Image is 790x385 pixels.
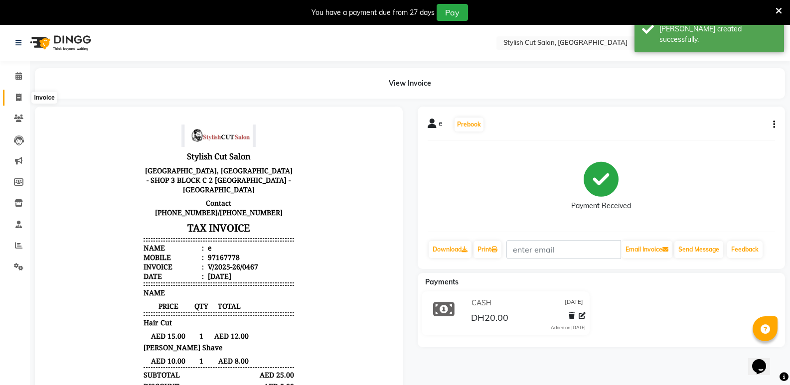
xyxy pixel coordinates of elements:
div: You have a payment due from 27 days [312,7,435,18]
a: Feedback [727,241,763,258]
span: Payments [425,277,459,286]
div: Invoice [99,145,159,155]
div: DISCOUNT [99,265,135,274]
div: AED 20.00 [210,299,250,309]
span: : [157,127,159,136]
button: Prebook [455,118,483,131]
div: GRAND TOTAL [99,288,149,297]
div: NET [99,276,113,286]
button: Email Invoice [622,241,672,258]
a: Print [474,241,501,258]
span: e [439,119,443,132]
div: [DATE] [161,155,186,164]
span: : [157,136,159,145]
iframe: chat widget [748,345,780,375]
span: PRICE [99,185,149,194]
div: View Invoice [35,68,785,99]
div: Invoice [31,92,57,104]
div: Bill created successfully. [659,24,777,45]
p: Please visit again ! [99,317,249,327]
div: Payment Received [571,201,631,211]
span: [DATE] [565,298,583,308]
span: 1 [149,215,165,224]
span: TOTAL [165,185,204,194]
span: AED 10.00 [99,240,149,249]
span: AED 8.00 [165,240,204,249]
span: DH20.00 [471,312,508,326]
div: AED 5.00 [210,265,250,274]
p: Contact [PHONE_NUMBER]/[PHONE_NUMBER] [99,80,249,103]
img: logo [25,29,94,57]
span: 1 [149,240,165,249]
div: Added on [DATE] [551,324,586,331]
button: Send Message [674,241,723,258]
img: file_1752067027640.jpeg [137,8,211,30]
div: AED 20.00 [210,276,250,286]
div: Paid [99,299,113,309]
div: e [161,127,166,136]
div: Name [99,127,159,136]
div: SUBTOTAL [99,254,135,263]
h3: Stylish Cut Salon [99,32,249,47]
div: 97167778 [161,136,195,145]
div: AED 20.00 [210,288,250,297]
input: enter email [506,240,621,259]
span: NAME [99,171,120,181]
span: : [157,155,159,164]
span: AED 15.00 [99,215,149,224]
a: Download [429,241,472,258]
span: [PERSON_NAME] Shave [99,226,177,236]
div: Mobile [99,136,159,145]
button: Pay [437,4,468,21]
span: Hair Cut [99,201,127,211]
div: AED 25.00 [210,254,250,263]
span: CASH [472,298,491,308]
span: : [157,145,159,155]
div: Date [99,155,159,164]
span: AED 12.00 [165,215,204,224]
h3: TAX INVOICE [99,103,249,120]
p: [GEOGRAPHIC_DATA], [GEOGRAPHIC_DATA] - SHOP 3 BLOCK C 2 [GEOGRAPHIC_DATA] - [GEOGRAPHIC_DATA] [99,47,249,80]
div: V/2025-26/0467 [161,145,213,155]
span: QTY [149,185,165,194]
